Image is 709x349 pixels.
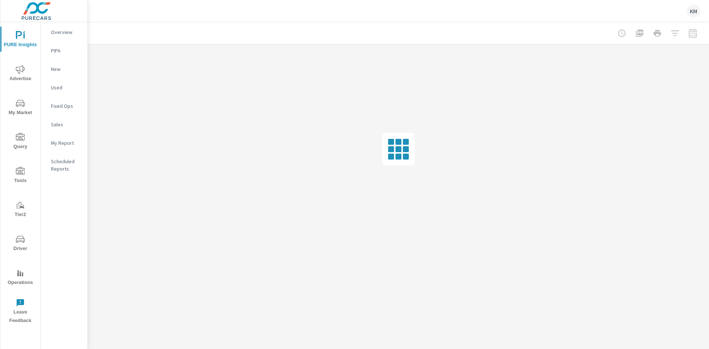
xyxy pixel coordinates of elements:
div: Scheduled Reports [41,156,88,174]
div: PIPA [41,45,88,56]
p: Scheduled Reports [51,158,82,172]
p: Used [51,84,82,91]
p: Fixed Ops [51,102,82,110]
span: Advertise [3,65,38,83]
span: My Market [3,99,38,117]
div: KM [687,4,700,18]
div: Overview [41,27,88,38]
div: Sales [41,119,88,130]
p: My Report [51,139,82,147]
div: Used [41,82,88,93]
div: nav menu [0,22,40,328]
p: PIPA [51,47,82,54]
span: Operations [3,269,38,287]
p: Sales [51,121,82,128]
span: Driver [3,235,38,253]
p: New [51,65,82,73]
div: Fixed Ops [41,100,88,112]
span: PURE Insights [3,31,38,49]
div: New [41,64,88,75]
span: Query [3,133,38,151]
span: Leave Feedback [3,298,38,325]
span: Tools [3,167,38,185]
span: Tier2 [3,201,38,219]
div: My Report [41,137,88,148]
p: Overview [51,28,82,36]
